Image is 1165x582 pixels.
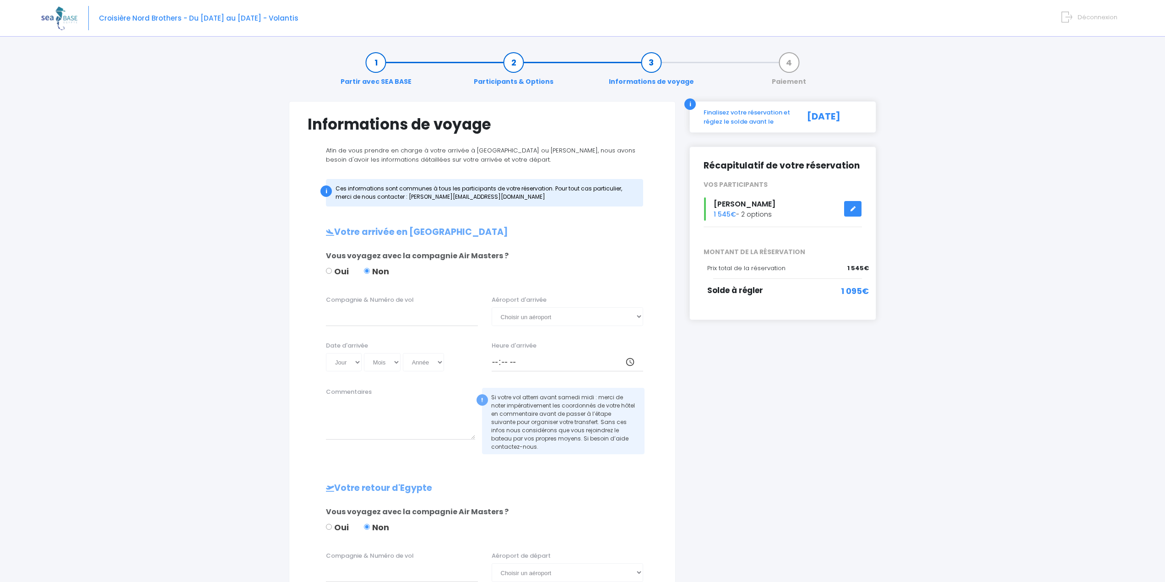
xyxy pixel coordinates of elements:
[308,483,657,494] h2: Votre retour d'Egypte
[308,146,657,164] p: Afin de vous prendre en charge à votre arrivée à [GEOGRAPHIC_DATA] ou [PERSON_NAME], nous avons b...
[1078,13,1117,22] span: Déconnexion
[326,265,349,277] label: Oui
[841,285,869,297] span: 1 095€
[326,268,332,274] input: Oui
[326,295,414,305] label: Compagnie & Numéro de vol
[326,250,509,261] span: Vous voyagez avec la compagnie Air Masters ?
[482,388,645,454] div: Si votre vol atterri avant samedi midi : merci de noter impérativement les coordonnés de votre hô...
[336,58,416,87] a: Partir avec SEA BASE
[697,247,869,257] span: MONTANT DE LA RÉSERVATION
[477,394,488,406] div: !
[604,58,699,87] a: Informations de voyage
[697,197,869,221] div: - 2 options
[714,199,775,209] span: [PERSON_NAME]
[767,58,811,87] a: Paiement
[492,551,551,560] label: Aéroport de départ
[714,210,736,219] span: 1 545€
[707,264,786,272] span: Prix total de la réservation
[364,521,389,533] label: Non
[697,180,869,190] div: VOS PARTICIPANTS
[364,265,389,277] label: Non
[707,285,763,296] span: Solde à régler
[326,179,643,207] div: Ces informations sont communes à tous les participants de votre réservation. Pour tout cas partic...
[326,551,414,560] label: Compagnie & Numéro de vol
[326,506,509,517] span: Vous voyagez avec la compagnie Air Masters ?
[308,227,657,238] h2: Votre arrivée en [GEOGRAPHIC_DATA]
[326,387,372,397] label: Commentaires
[469,58,558,87] a: Participants & Options
[364,268,370,274] input: Non
[797,108,869,126] div: [DATE]
[364,524,370,530] input: Non
[326,524,332,530] input: Oui
[492,295,547,305] label: Aéroport d'arrivée
[684,98,696,110] div: i
[326,341,368,350] label: Date d'arrivée
[320,185,332,197] div: i
[308,115,657,133] h1: Informations de voyage
[697,108,797,126] div: Finalisez votre réservation et réglez le solde avant le
[704,161,862,171] h2: Récapitulatif de votre réservation
[492,341,536,350] label: Heure d'arrivée
[326,521,349,533] label: Oui
[99,13,298,23] span: Croisière Nord Brothers - Du [DATE] au [DATE] - Volantis
[847,264,869,273] span: 1 545€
